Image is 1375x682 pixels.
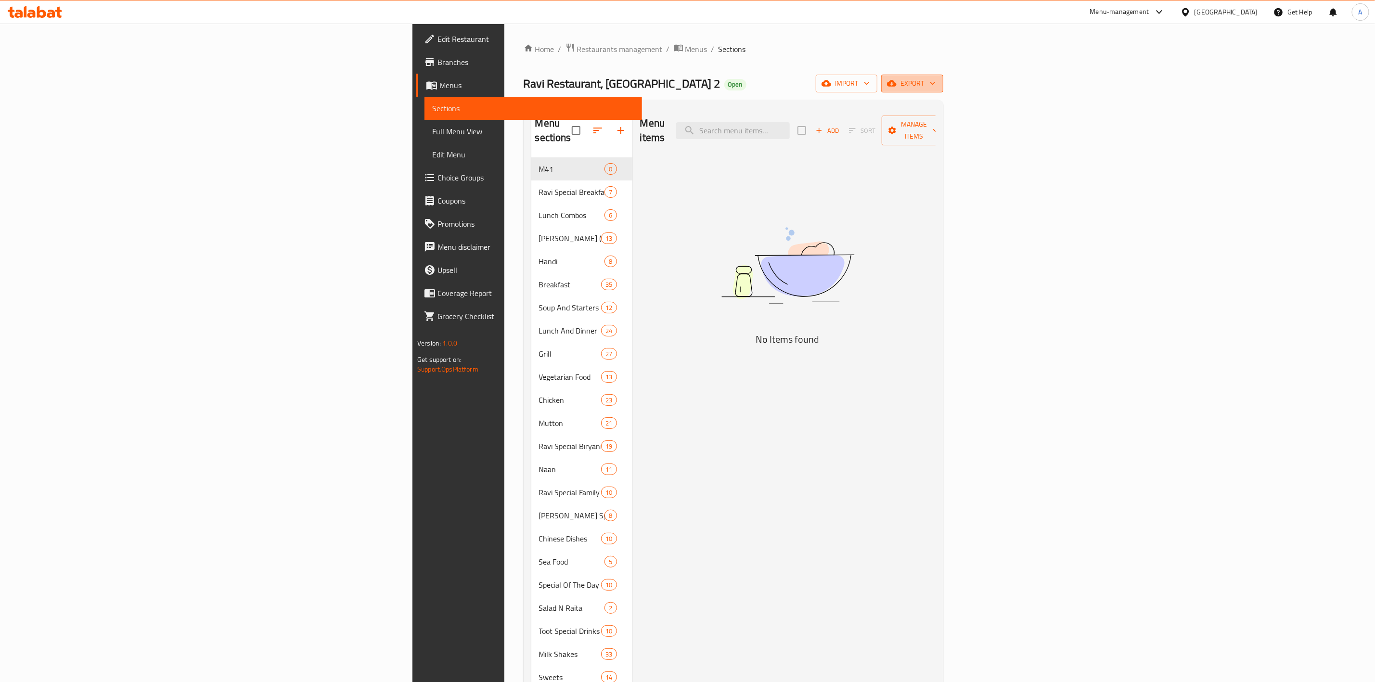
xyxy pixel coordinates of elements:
[602,234,616,243] span: 13
[531,204,632,227] div: Lunch Combos6
[437,172,634,183] span: Choice Groups
[437,287,634,299] span: Coverage Report
[539,232,602,244] div: Ravi (Kadai)
[437,33,634,45] span: Edit Restaurant
[424,143,642,166] a: Edit Menu
[439,79,634,91] span: Menus
[1359,7,1362,17] span: A
[605,211,616,220] span: 6
[605,557,616,566] span: 5
[539,232,602,244] span: [PERSON_NAME] (Kadai)
[437,241,634,253] span: Menu disclaimer
[539,510,605,521] span: [PERSON_NAME] Special
[437,218,634,230] span: Promotions
[609,119,632,142] button: Add section
[531,273,632,296] div: Breakfast35
[539,487,602,498] span: Ravi Special Family Pack
[539,163,605,175] div: M41
[602,303,616,312] span: 12
[416,166,642,189] a: Choice Groups
[601,440,617,452] div: items
[601,579,617,591] div: items
[539,556,605,567] span: Sea Food
[724,80,746,89] span: Open
[812,123,843,138] button: Add
[539,325,602,336] div: Lunch And Dinner
[601,463,617,475] div: items
[531,481,632,504] div: Ravi Special Family Pack10
[432,126,634,137] span: Full Menu View
[437,56,634,68] span: Branches
[602,326,616,335] span: 24
[531,342,632,365] div: Grill27
[602,488,616,497] span: 10
[604,163,617,175] div: items
[605,511,616,520] span: 8
[674,43,707,55] a: Menus
[566,120,586,141] span: Select all sections
[531,250,632,273] div: Handi8
[882,116,946,145] button: Manage items
[539,648,602,660] span: Milk Shakes
[437,195,634,206] span: Coupons
[531,157,632,180] div: M410
[531,619,632,643] div: Toot Special Drinks10
[605,165,616,174] span: 0
[417,363,478,375] a: Support.OpsPlatform
[586,119,609,142] span: Sort sections
[416,235,642,258] a: Menu disclaimer
[539,279,602,290] div: Breakfast
[416,27,642,51] a: Edit Restaurant
[539,463,602,475] span: Naan
[812,123,843,138] span: Add item
[667,43,670,55] li: /
[685,43,707,55] span: Menus
[531,458,632,481] div: Naan11
[539,417,602,429] span: Mutton
[724,79,746,90] div: Open
[539,579,602,591] div: Special Of The Day
[668,332,908,347] h5: No Items found
[539,394,602,406] span: Chicken
[604,602,617,614] div: items
[602,650,616,659] span: 33
[816,75,877,92] button: import
[601,417,617,429] div: items
[843,123,882,138] span: Select section first
[604,186,617,198] div: items
[531,412,632,435] div: Mutton21
[539,371,602,383] span: Vegetarian Food
[539,348,602,360] span: Grill
[416,258,642,282] a: Upsell
[602,465,616,474] span: 11
[531,365,632,388] div: Vegetarian Food13
[437,310,634,322] span: Grocery Checklist
[416,74,642,97] a: Menus
[531,573,632,596] div: Special Of The Day10
[814,125,840,136] span: Add
[539,302,602,313] span: Soup And Starters
[416,282,642,305] a: Coverage Report
[416,212,642,235] a: Promotions
[416,51,642,74] a: Branches
[602,442,616,451] span: 19
[602,349,616,359] span: 27
[432,103,634,114] span: Sections
[539,209,605,221] div: Lunch Combos
[524,73,720,94] span: Ravi Restaurant, [GEOGRAPHIC_DATA] 2
[539,602,605,614] span: Salad N Raita
[524,43,943,55] nav: breadcrumb
[539,186,605,198] span: Ravi Special Breakfast
[602,419,616,428] span: 21
[601,325,617,336] div: items
[417,337,441,349] span: Version:
[604,209,617,221] div: items
[601,371,617,383] div: items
